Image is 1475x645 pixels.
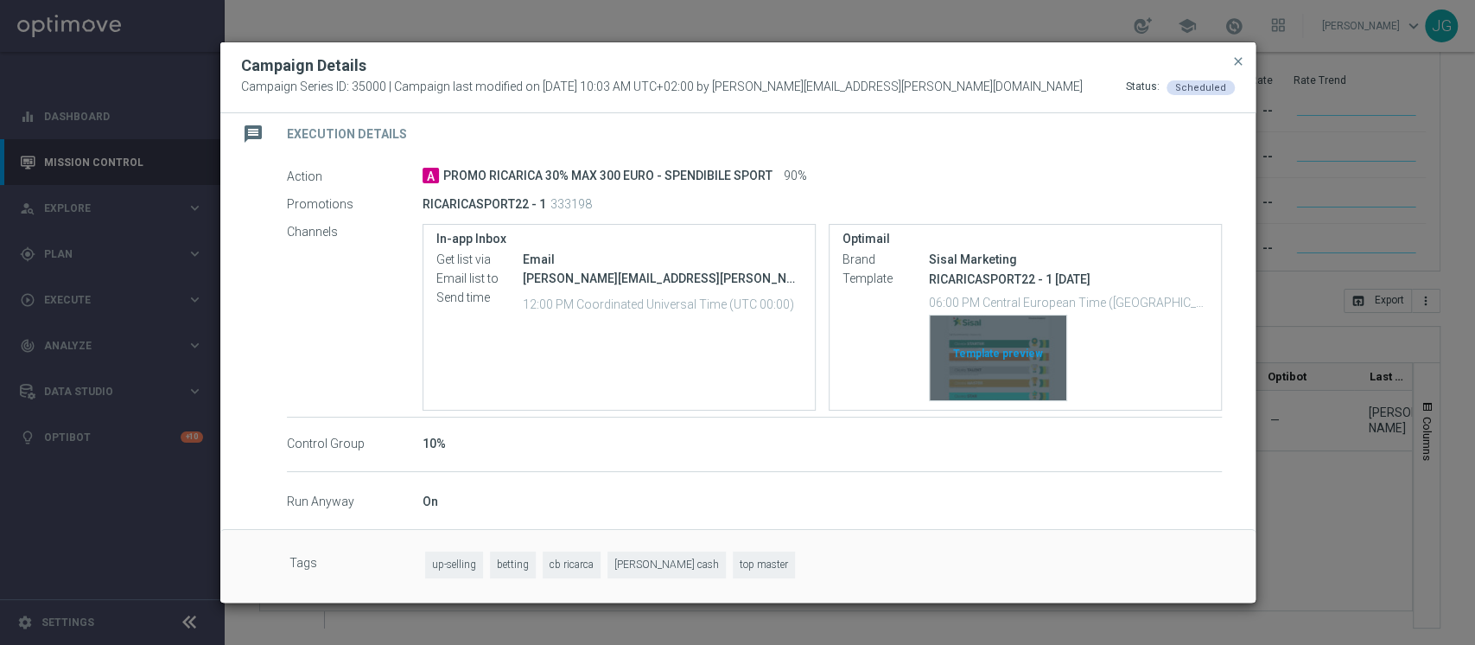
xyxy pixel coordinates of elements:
label: Template [842,271,929,287]
span: close [1231,54,1245,68]
span: cb ricarca [543,552,601,578]
label: Get list via [436,252,523,268]
span: A [423,168,439,183]
label: Send time [436,291,523,306]
span: PROMO RICARICA 30% MAX 300 EURO - SPENDIBILE SPORT [443,169,772,184]
label: Run Anyway [287,495,423,510]
span: 90% [784,169,807,184]
p: 06:00 PM Central European Time (Berlin) (UTC +02:00) [929,293,1208,310]
div: [PERSON_NAME][EMAIL_ADDRESS][PERSON_NAME][DOMAIN_NAME] [523,270,802,287]
label: Control Group [287,437,423,452]
div: Email [523,251,802,268]
p: RICARICASPORT22 - 1 [423,196,546,212]
label: Tags [289,552,425,578]
div: 10% [423,435,1222,452]
label: Optimail [842,232,1208,246]
p: 333198 [550,196,592,212]
span: [PERSON_NAME] cash [607,552,726,578]
div: Sisal Marketing [929,251,1208,268]
label: Channels [287,224,423,239]
i: message [238,118,269,150]
colored-tag: Scheduled [1167,80,1235,93]
label: In-app Inbox [436,232,802,246]
label: Brand [842,252,929,268]
span: betting [490,552,536,578]
label: Action [287,169,423,184]
label: Promotions [287,196,423,212]
p: RICARICASPORT22 - 1 [DATE] [929,271,1208,287]
div: Template preview [930,316,1066,400]
label: Email list to [436,271,523,287]
button: Template preview [929,315,1067,401]
span: Scheduled [1175,82,1226,93]
span: Campaign Series ID: 35000 | Campaign last modified on [DATE] 10:03 AM UTC+02:00 by [PERSON_NAME][... [241,80,1083,95]
p: 12:00 PM Coordinated Universal Time (UTC 00:00) [523,295,802,312]
span: up-selling [425,552,483,578]
div: On [423,493,1222,510]
h2: Execution Details [287,126,407,143]
h2: Campaign Details [241,55,366,76]
div: Status: [1126,80,1160,95]
span: top master [733,552,795,578]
